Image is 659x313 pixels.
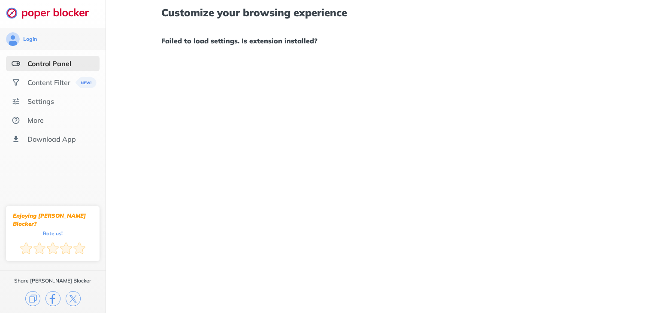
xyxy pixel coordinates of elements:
img: facebook.svg [45,291,60,306]
div: Share [PERSON_NAME] Blocker [14,277,91,284]
img: menuBanner.svg [76,77,97,88]
div: Download App [27,135,76,143]
img: social.svg [12,78,20,87]
div: Settings [27,97,54,106]
div: Enjoying [PERSON_NAME] Blocker? [13,212,93,228]
h1: Failed to load settings. Is extension installed? [161,35,604,46]
img: settings.svg [12,97,20,106]
img: copy.svg [25,291,40,306]
img: about.svg [12,116,20,125]
img: download-app.svg [12,135,20,143]
div: Rate us! [43,231,63,235]
img: avatar.svg [6,32,20,46]
div: Login [23,36,37,43]
div: Control Panel [27,59,71,68]
div: More [27,116,44,125]
img: logo-webpage.svg [6,7,98,19]
img: x.svg [66,291,81,306]
h1: Customize your browsing experience [161,7,604,18]
div: Content Filter [27,78,70,87]
img: features-selected.svg [12,59,20,68]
